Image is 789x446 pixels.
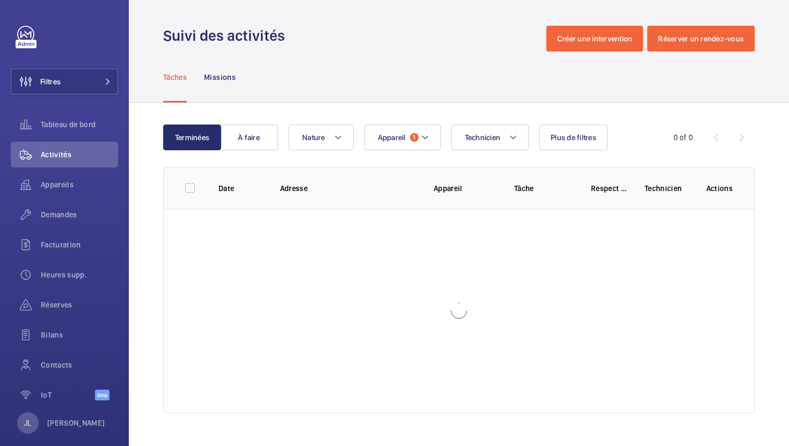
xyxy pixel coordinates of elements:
[163,26,291,46] h1: Suivi des activités
[41,360,118,370] span: Contacts
[41,149,118,160] span: Activités
[163,72,187,83] p: Tâches
[41,390,95,400] span: IoT
[674,132,693,143] div: 0 of 0
[218,183,263,194] p: Date
[41,209,118,220] span: Demandes
[289,125,354,150] button: Nature
[41,269,118,280] span: Heures supp.
[514,183,574,194] p: Tâche
[47,418,105,428] p: [PERSON_NAME]
[40,76,61,87] span: Filtres
[706,183,733,194] p: Actions
[24,418,31,428] p: JL
[280,183,417,194] p: Adresse
[410,133,419,142] span: 1
[591,183,627,194] p: Respect délai
[465,133,501,142] span: Technicien
[163,125,221,150] button: Terminées
[645,183,689,194] p: Technicien
[95,390,109,400] span: Beta
[378,133,406,142] span: Appareil
[41,239,118,250] span: Facturation
[364,125,441,150] button: Appareil1
[41,330,118,340] span: Bilans
[451,125,529,150] button: Technicien
[302,133,325,142] span: Nature
[41,119,118,130] span: Tableau de bord
[11,69,118,94] button: Filtres
[41,179,118,190] span: Appareils
[551,133,596,142] span: Plus de filtres
[41,299,118,310] span: Réserves
[546,26,644,52] button: Créer une intervention
[647,26,755,52] button: Réserver un rendez-vous
[204,72,236,83] p: Missions
[539,125,608,150] button: Plus de filtres
[434,183,497,194] p: Appareil
[220,125,278,150] button: À faire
